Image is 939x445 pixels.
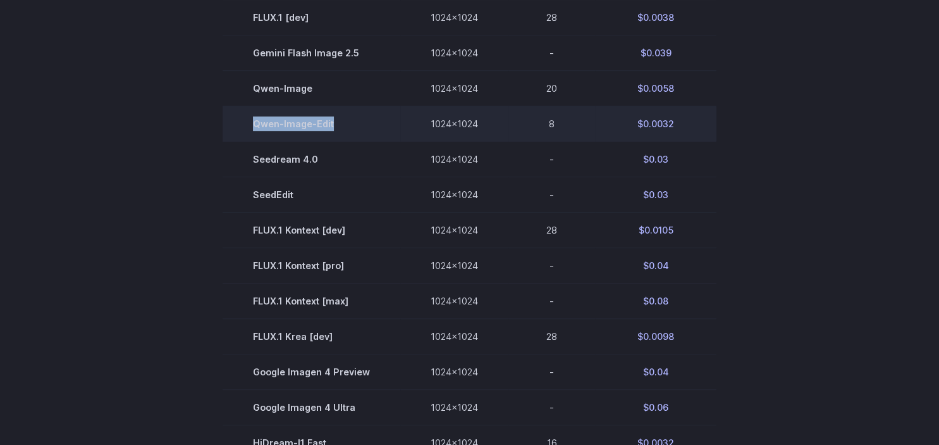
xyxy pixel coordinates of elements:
[508,213,595,248] td: 28
[400,354,508,390] td: 1024x1024
[508,141,595,177] td: -
[595,284,716,319] td: $0.08
[508,390,595,425] td: -
[223,70,400,106] td: Qwen-Image
[400,213,508,248] td: 1024x1024
[223,354,400,390] td: Google Imagen 4 Preview
[400,319,508,354] td: 1024x1024
[400,284,508,319] td: 1024x1024
[400,106,508,141] td: 1024x1024
[223,141,400,177] td: Seedream 4.0
[595,319,716,354] td: $0.0098
[253,46,370,60] span: Gemini Flash Image 2.5
[223,284,400,319] td: FLUX.1 Kontext [max]
[223,106,400,141] td: Qwen-Image-Edit
[400,141,508,177] td: 1024x1024
[508,70,595,106] td: 20
[223,248,400,284] td: FLUX.1 Kontext [pro]
[595,248,716,284] td: $0.04
[595,141,716,177] td: $0.03
[223,213,400,248] td: FLUX.1 Kontext [dev]
[400,248,508,284] td: 1024x1024
[400,70,508,106] td: 1024x1024
[223,177,400,212] td: SeedEdit
[595,35,716,70] td: $0.039
[508,354,595,390] td: -
[508,106,595,141] td: 8
[595,354,716,390] td: $0.04
[223,319,400,354] td: FLUX.1 Krea [dev]
[400,390,508,425] td: 1024x1024
[508,284,595,319] td: -
[400,177,508,212] td: 1024x1024
[595,106,716,141] td: $0.0032
[595,70,716,106] td: $0.0058
[595,213,716,248] td: $0.0105
[595,390,716,425] td: $0.06
[223,390,400,425] td: Google Imagen 4 Ultra
[508,248,595,284] td: -
[595,177,716,212] td: $0.03
[400,35,508,70] td: 1024x1024
[508,35,595,70] td: -
[508,177,595,212] td: -
[508,319,595,354] td: 28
